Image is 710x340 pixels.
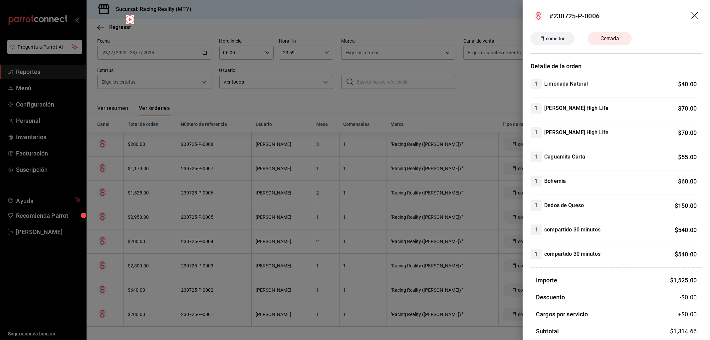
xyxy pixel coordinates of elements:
[531,250,542,258] span: 1
[531,104,542,112] span: 1
[536,327,559,336] h3: Subtotal
[531,226,542,234] span: 1
[544,250,600,258] h4: compartido 30 minutos
[691,12,699,20] button: drag
[536,293,565,302] h3: Descuento
[678,178,697,185] span: $ 60.00
[680,293,697,302] span: -$0.00
[544,153,585,161] h4: Caguamita Carta
[544,129,608,137] h4: [PERSON_NAME] High Life
[549,11,599,21] div: #230725-P-0006
[596,35,623,43] span: Cerrada
[678,105,697,112] span: $ 70.00
[536,276,557,285] h3: Importe
[678,310,697,319] span: +$ 0.00
[544,177,566,185] h4: Bohemia
[126,15,134,24] img: Tooltip marker
[678,81,697,88] span: $ 40.00
[670,328,697,335] span: $ 1,314.66
[670,277,697,284] span: $ 1,525.00
[675,202,697,209] span: $ 150.00
[675,251,697,258] span: $ 540.00
[544,80,588,88] h4: Limonada Natural
[531,177,542,185] span: 1
[531,153,542,161] span: 1
[531,201,542,209] span: 1
[544,201,584,209] h4: Dedos de Queso
[678,154,697,161] span: $ 55.00
[531,80,542,88] span: 1
[544,104,608,112] h4: [PERSON_NAME] High Life
[543,35,567,42] span: comedor
[544,226,600,234] h4: compartido 30 minutos
[678,129,697,136] span: $ 70.00
[536,310,588,319] h3: Cargos por servicio
[675,226,697,233] span: $ 540.00
[531,129,542,137] span: 1
[531,62,702,71] h3: Detalle de la orden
